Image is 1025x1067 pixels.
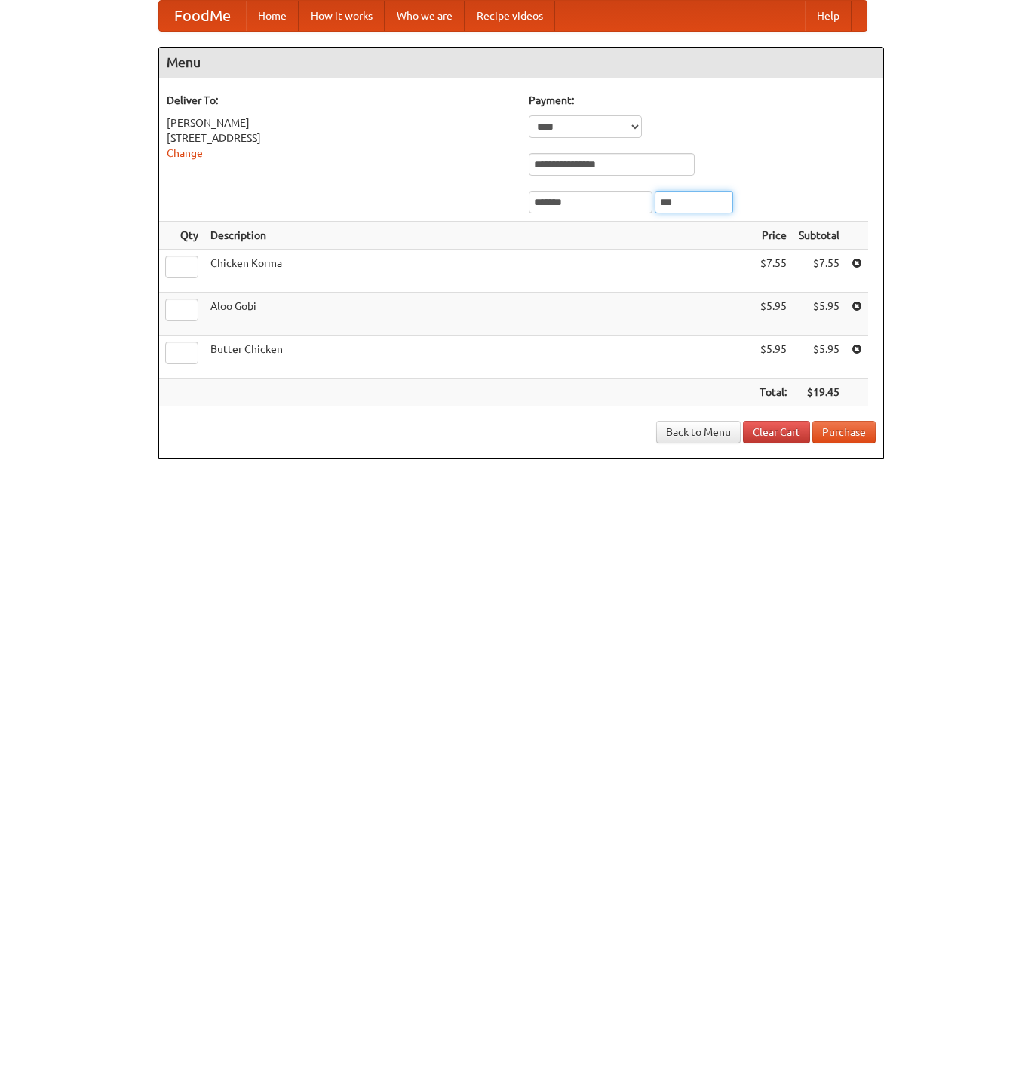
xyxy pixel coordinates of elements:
div: [PERSON_NAME] [167,115,514,130]
div: [STREET_ADDRESS] [167,130,514,146]
td: Chicken Korma [204,250,753,293]
th: Description [204,222,753,250]
a: Change [167,147,203,159]
button: Purchase [812,421,876,443]
h4: Menu [159,48,883,78]
td: $7.55 [793,250,845,293]
h5: Payment: [529,93,876,108]
td: Butter Chicken [204,336,753,379]
th: Price [753,222,793,250]
a: Back to Menu [656,421,741,443]
td: $7.55 [753,250,793,293]
td: $5.95 [753,336,793,379]
td: $5.95 [793,336,845,379]
th: Subtotal [793,222,845,250]
h5: Deliver To: [167,93,514,108]
td: $5.95 [793,293,845,336]
td: Aloo Gobi [204,293,753,336]
a: FoodMe [159,1,246,31]
td: $5.95 [753,293,793,336]
a: Recipe videos [465,1,555,31]
a: Help [805,1,852,31]
a: Home [246,1,299,31]
a: How it works [299,1,385,31]
a: Who we are [385,1,465,31]
th: $19.45 [793,379,845,406]
a: Clear Cart [743,421,810,443]
th: Total: [753,379,793,406]
th: Qty [159,222,204,250]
